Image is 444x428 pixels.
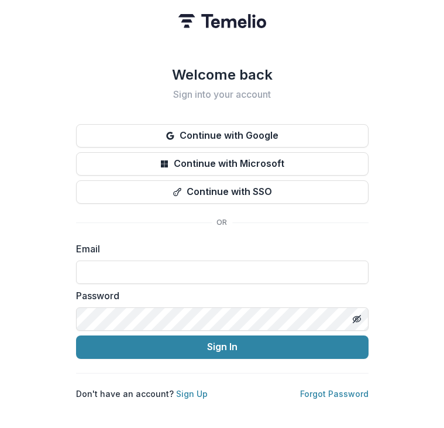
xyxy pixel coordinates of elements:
[76,335,369,359] button: Sign In
[76,124,369,148] button: Continue with Google
[76,152,369,176] button: Continue with Microsoft
[347,310,366,328] button: Toggle password visibility
[176,389,208,399] a: Sign Up
[76,89,369,100] h2: Sign into your account
[178,14,266,28] img: Temelio
[76,242,362,256] label: Email
[76,180,369,204] button: Continue with SSO
[76,388,208,400] p: Don't have an account?
[300,389,369,399] a: Forgot Password
[76,289,362,303] label: Password
[76,66,369,84] h1: Welcome back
